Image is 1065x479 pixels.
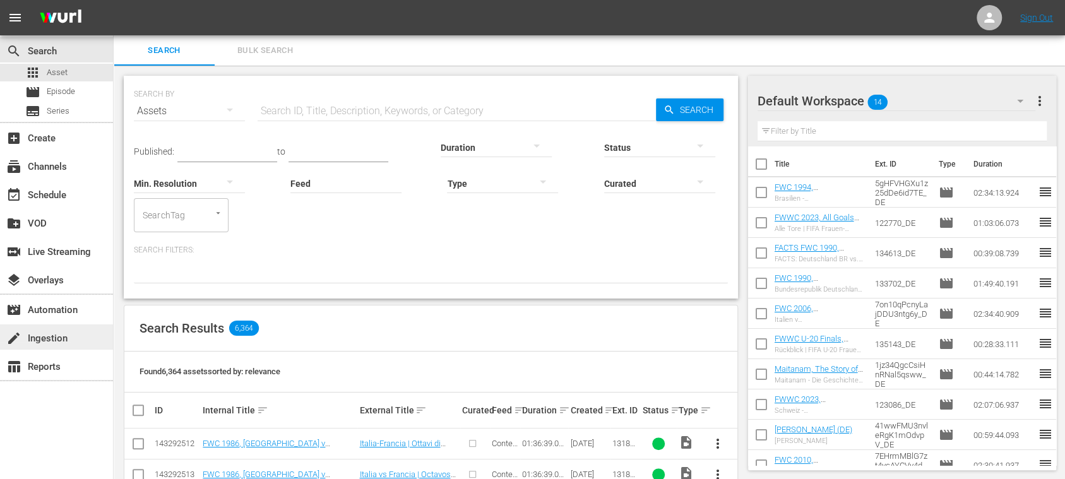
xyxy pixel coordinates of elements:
[6,244,21,259] span: Live Streaming
[870,208,934,238] td: 122770_DE
[968,268,1037,299] td: 01:49:40.191
[134,146,174,157] span: Published:
[775,425,852,434] a: [PERSON_NAME] (DE)
[277,146,285,157] span: to
[6,131,21,146] span: Create
[6,216,21,231] span: VOD
[134,93,245,129] div: Assets
[514,405,525,416] span: sort
[570,470,609,479] div: [DATE]
[938,458,953,473] span: Episode
[775,376,865,384] div: Maitanam - Die Geschichte des Fußballs in [GEOGRAPHIC_DATA]
[140,321,224,336] span: Search Results
[47,66,68,79] span: Asset
[212,207,224,219] button: Open
[6,187,21,203] span: Schedule
[968,238,1037,268] td: 00:39:08.739
[1032,86,1047,116] button: more_vert
[522,439,566,448] div: 01:36:39.080
[1020,13,1053,23] a: Sign Out
[1037,245,1052,260] span: reorder
[1037,366,1052,381] span: reorder
[1037,215,1052,230] span: reorder
[675,98,723,121] span: Search
[257,405,268,416] span: sort
[775,364,863,402] a: Maitanam, The Story of Football in [GEOGRAPHIC_DATA] ([GEOGRAPHIC_DATA])
[25,85,40,100] span: Episode
[492,403,518,418] div: Feed
[1037,396,1052,411] span: reorder
[775,437,852,445] div: [PERSON_NAME]
[968,420,1037,450] td: 00:59:44.093
[775,334,848,353] a: FWWC U-20 Finals, Highlights (DE)
[1037,457,1052,472] span: reorder
[775,225,865,233] div: Alle Tore | FIFA Frauen-Weltmeisterschaft [GEOGRAPHIC_DATA] & [GEOGRAPHIC_DATA] 2023™
[938,336,953,352] span: Episode
[359,403,458,418] div: External Title
[703,429,733,459] button: more_vert
[8,10,23,25] span: menu
[870,389,934,420] td: 123086_DE
[6,44,21,59] span: Search
[155,439,199,448] div: 143292512
[968,299,1037,329] td: 02:34:40.909
[931,146,965,182] th: Type
[656,98,723,121] button: Search
[47,105,69,117] span: Series
[775,394,857,432] a: FWWC 2023, [GEOGRAPHIC_DATA] v [GEOGRAPHIC_DATA] ([GEOGRAPHIC_DATA])
[222,44,308,58] span: Bulk Search
[870,329,934,359] td: 135143_DE
[870,420,934,450] td: 41wwFMU3nvleRgK1mOdvpV_DE
[522,470,566,479] div: 01:36:39.080
[775,273,865,311] a: FWC 1990, [GEOGRAPHIC_DATA] FR v [GEOGRAPHIC_DATA], Quarter-Finals - FMR (DE)
[1037,275,1052,290] span: reorder
[775,194,865,203] div: Brasilien - [GEOGRAPHIC_DATA] | Finale | FIFA Fussball-Weltmeisterschaft USA 1994™ | Spiel in [PE...
[938,215,953,230] span: Episode
[612,439,635,458] span: 131882_ITA
[938,185,953,200] span: Episode
[522,403,566,418] div: Duration
[1037,336,1052,351] span: reorder
[938,397,953,412] span: Episode
[938,306,953,321] span: Episode
[415,405,427,416] span: sort
[968,359,1037,389] td: 00:44:14.782
[870,177,934,208] td: 5gHFVHGXu1z25dDe6id7TE_DE
[359,439,455,476] a: Italia-Francia | Ottavi di finale | Coppa del Mondo FIFA Messico 1986 | Match completo
[870,238,934,268] td: 134613_DE
[559,405,570,416] span: sort
[229,321,259,336] span: 6,364
[492,439,518,458] span: Content
[679,435,694,450] span: Video
[6,359,21,374] span: Reports
[775,406,865,415] div: Schweiz - [GEOGRAPHIC_DATA] | Achtelfinale | FIFA Frauen-Weltmeisterschaft Australien & Neuseelan...
[570,439,609,448] div: [DATE]
[968,389,1037,420] td: 02:07:06.937
[938,276,953,291] span: Episode
[867,89,888,115] span: 14
[1037,427,1052,442] span: reorder
[775,146,868,182] th: Title
[938,367,953,382] span: Episode
[6,331,21,346] span: Ingestion
[775,182,857,220] a: FWC 1994, [GEOGRAPHIC_DATA] v [GEOGRAPHIC_DATA], Final - FMR (DE)
[758,83,1036,119] div: Default Workspace
[612,405,639,415] div: Ext. ID
[775,255,865,263] div: FACTS: Deutschland BR vs. [GEOGRAPHIC_DATA] | [GEOGRAPHIC_DATA] 1990
[134,245,728,256] p: Search Filters:
[775,316,865,324] div: Italien v [GEOGRAPHIC_DATA] | Finale | FIFA Fussball-Weltmeisterschaft Deutschland 2006™ | Spiel ...
[6,159,21,174] span: Channels
[462,405,489,415] div: Curated
[670,405,682,416] span: sort
[155,405,199,415] div: ID
[775,304,857,341] a: FWC 2006, [GEOGRAPHIC_DATA] v [GEOGRAPHIC_DATA], Final - FMR (DE)
[870,359,934,389] td: 1jz34QgcCsiHnRNal5qsww_DE
[870,299,934,329] td: 7on10qPcnyLajDDU3ntg6y_DE
[6,273,21,288] span: Overlays
[30,3,91,33] img: ans4CAIJ8jUAAAAAAAAAAAAAAAAAAAAAAAAgQb4GAAAAAAAAAAAAAAAAAAAAAAAAJMjXAAAAAAAAAAAAAAAAAAAAAAAAgAT5G...
[155,470,199,479] div: 143292513
[1032,93,1047,109] span: more_vert
[6,302,21,317] span: Automation
[1037,305,1052,321] span: reorder
[968,177,1037,208] td: 02:34:13.924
